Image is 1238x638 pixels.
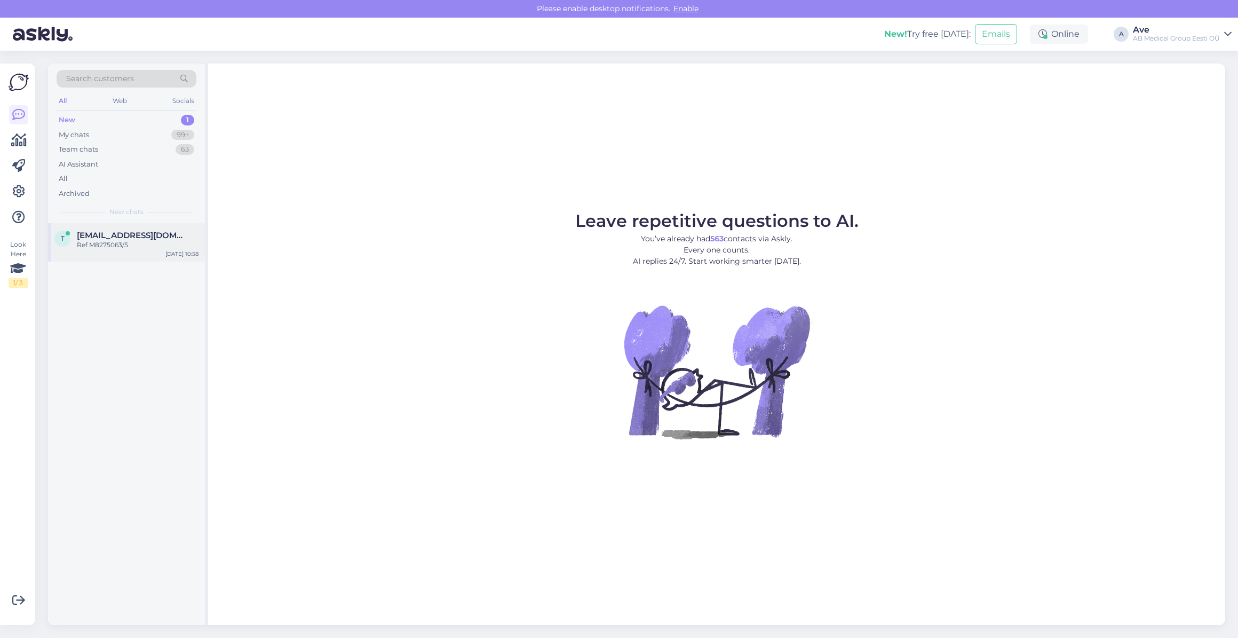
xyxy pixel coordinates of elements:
[9,240,28,288] div: Look Here
[110,94,129,108] div: Web
[9,72,29,92] img: Askly Logo
[171,130,194,140] div: 99+
[59,130,89,140] div: My chats
[1030,25,1088,44] div: Online
[9,278,28,288] div: 1 / 3
[575,233,859,267] p: You’ve already had contacts via Askly. Every one counts. AI replies 24/7. Start working smarter [...
[975,24,1017,44] button: Emails
[884,28,971,41] div: Try free [DATE]:
[61,234,65,242] span: t
[165,250,199,258] div: [DATE] 10:58
[170,94,196,108] div: Socials
[670,4,702,13] span: Enable
[621,275,813,468] img: No Chat active
[1133,26,1232,43] a: AveAB Medical Group Eesti OÜ
[59,159,98,170] div: AI Assistant
[109,207,144,217] span: New chats
[575,210,859,231] span: Leave repetitive questions to AI.
[57,94,69,108] div: All
[66,73,134,84] span: Search customers
[710,234,724,243] b: 563
[1133,26,1220,34] div: Ave
[59,115,75,125] div: New
[176,144,194,155] div: 63
[59,144,98,155] div: Team chats
[1133,34,1220,43] div: AB Medical Group Eesti OÜ
[1114,27,1129,42] div: A
[884,29,907,39] b: New!
[59,174,68,184] div: All
[77,240,199,250] div: Ref M8275063/5
[181,115,194,125] div: 1
[59,188,90,199] div: Archived
[77,231,188,240] span: triinu.kadak@kirurgiakliinik.ee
